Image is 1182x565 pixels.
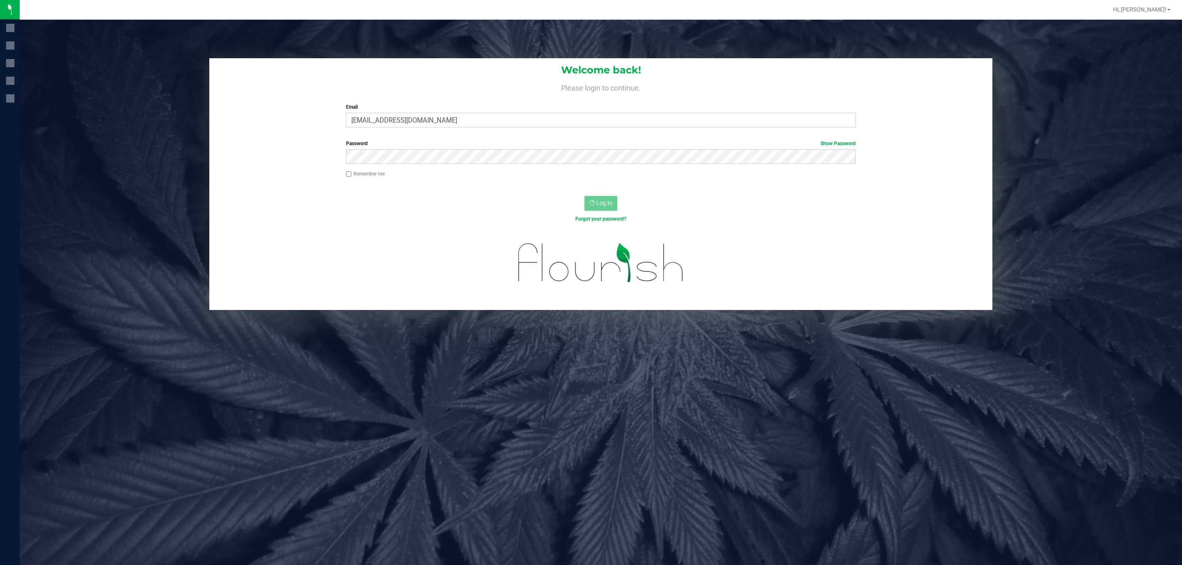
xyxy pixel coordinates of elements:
img: flourish_logo.svg [503,231,699,294]
button: Log In [584,196,617,211]
label: Email [346,103,856,111]
span: Hi, [PERSON_NAME]! [1113,6,1166,13]
label: Remember me [346,170,385,178]
input: Remember me [346,171,352,177]
a: Show Password [820,141,856,146]
h1: Welcome back! [209,65,992,75]
span: Password [346,141,368,146]
span: Log In [596,200,612,206]
a: Forgot your password? [575,216,626,222]
h4: Please login to continue. [209,82,992,92]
